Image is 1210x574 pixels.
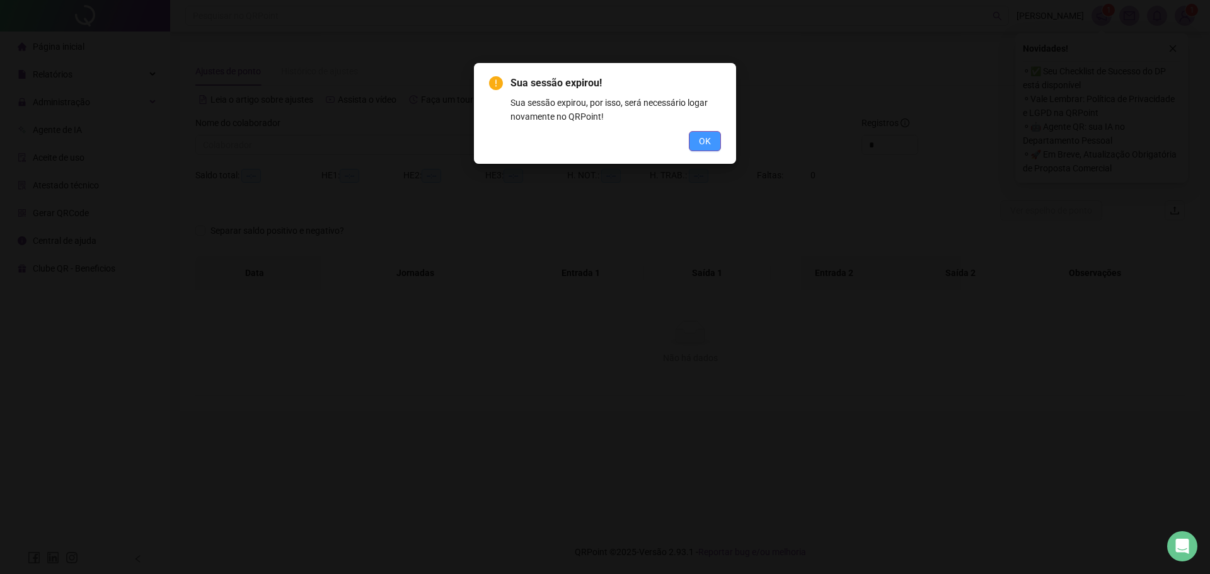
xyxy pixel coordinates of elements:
div: Sua sessão expirou, por isso, será necessário logar novamente no QRPoint! [510,96,721,123]
span: exclamation-circle [489,76,503,90]
div: Open Intercom Messenger [1167,531,1197,561]
span: Sua sessão expirou! [510,77,602,89]
span: OK [699,134,711,148]
button: OK [689,131,721,151]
